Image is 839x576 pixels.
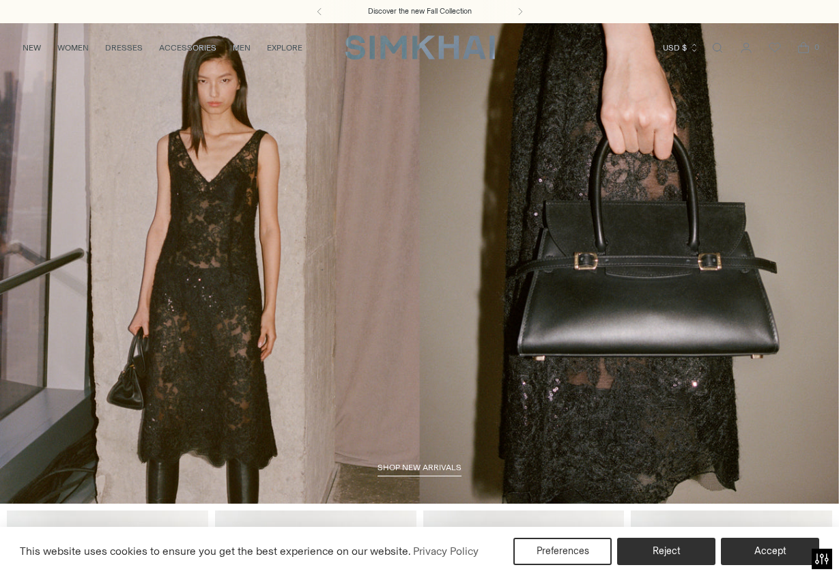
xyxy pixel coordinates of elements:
a: Go to the account page [733,34,760,61]
button: Reject [617,538,715,565]
a: EXPLORE [267,33,302,63]
a: SIMKHAI [345,34,495,61]
a: NEW [23,33,41,63]
span: shop new arrivals [378,463,461,472]
button: USD $ [663,33,699,63]
a: ACCESSORIES [159,33,216,63]
a: WOMEN [57,33,89,63]
a: Open search modal [704,34,731,61]
a: Open cart modal [790,34,817,61]
a: Discover the new Fall Collection [368,6,472,17]
span: 0 [810,41,823,53]
a: MEN [233,33,251,63]
a: Wishlist [761,34,788,61]
a: Privacy Policy (opens in a new tab) [411,541,481,562]
a: shop new arrivals [378,463,461,476]
button: Preferences [513,538,612,565]
span: This website uses cookies to ensure you get the best experience on our website. [20,545,411,558]
a: DRESSES [105,33,143,63]
button: Accept [721,538,819,565]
